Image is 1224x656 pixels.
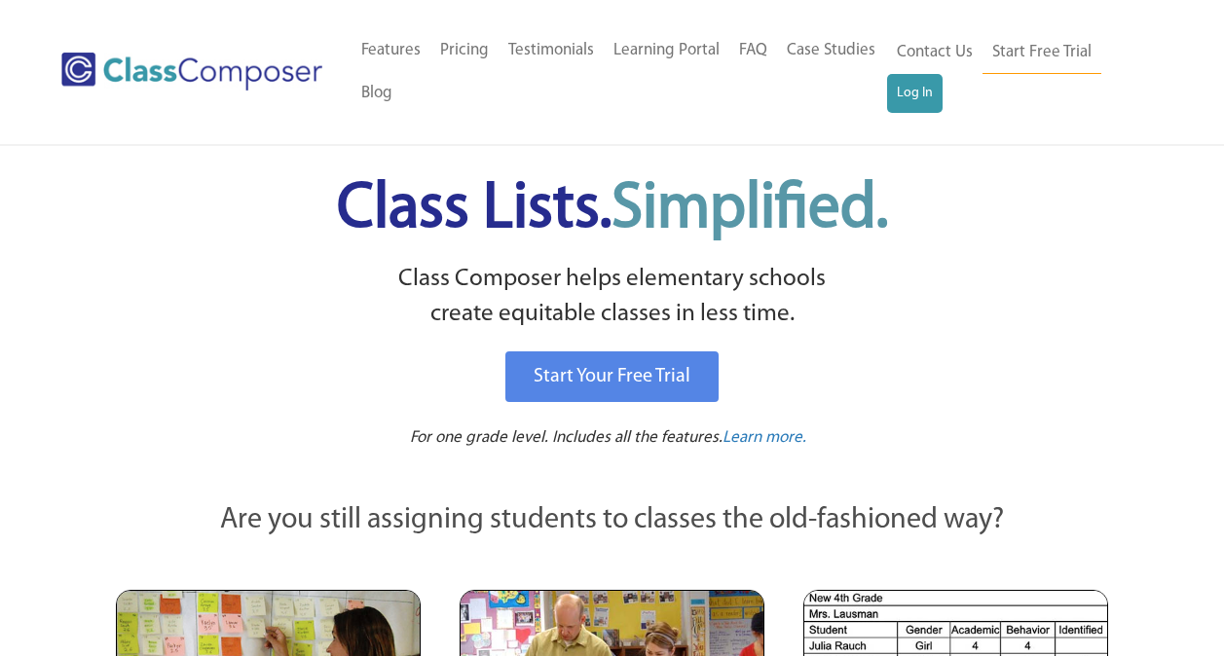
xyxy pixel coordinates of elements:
a: Case Studies [777,29,885,72]
span: Simplified. [612,178,888,241]
p: Are you still assigning students to classes the old-fashioned way? [116,499,1109,542]
img: Class Composer [61,53,322,91]
span: For one grade level. Includes all the features. [410,429,723,446]
span: Learn more. [723,429,806,446]
a: Testimonials [499,29,604,72]
nav: Header Menu [887,31,1148,113]
a: Pricing [430,29,499,72]
a: Start Your Free Trial [505,351,719,402]
span: Start Your Free Trial [534,367,690,386]
a: Contact Us [887,31,983,74]
a: Log In [887,74,943,113]
a: Start Free Trial [983,31,1101,75]
a: FAQ [729,29,777,72]
a: Learn more. [723,426,806,451]
span: Class Lists. [337,178,888,241]
a: Features [352,29,430,72]
a: Learning Portal [604,29,729,72]
nav: Header Menu [352,29,888,115]
a: Blog [352,72,402,115]
p: Class Composer helps elementary schools create equitable classes in less time. [113,262,1112,333]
